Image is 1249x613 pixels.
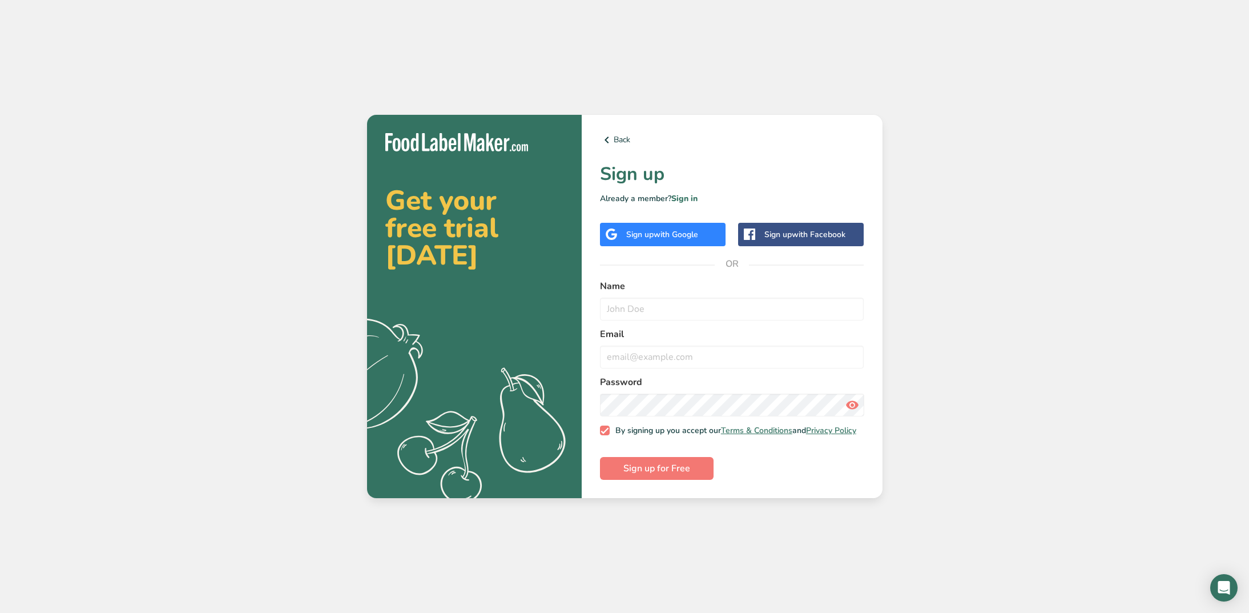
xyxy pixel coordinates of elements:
[600,133,864,147] a: Back
[600,457,714,480] button: Sign up for Free
[792,229,845,240] span: with Facebook
[385,187,563,269] h2: Get your free trial [DATE]
[600,193,864,205] p: Already a member?
[600,346,864,368] input: email@example.com
[721,425,792,436] a: Terms & Conditions
[385,133,528,152] img: Food Label Maker
[600,279,864,293] label: Name
[600,298,864,320] input: John Doe
[654,229,698,240] span: with Google
[671,193,698,204] a: Sign in
[600,161,864,188] h1: Sign up
[626,229,698,241] div: Sign up
[806,425,856,436] a: Privacy Policy
[1210,574,1238,602] div: Open Intercom Messenger
[764,229,845,241] div: Sign up
[600,327,864,341] label: Email
[610,426,856,436] span: By signing up you accept our and
[600,375,864,389] label: Password
[715,247,749,281] span: OR
[623,462,690,475] span: Sign up for Free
